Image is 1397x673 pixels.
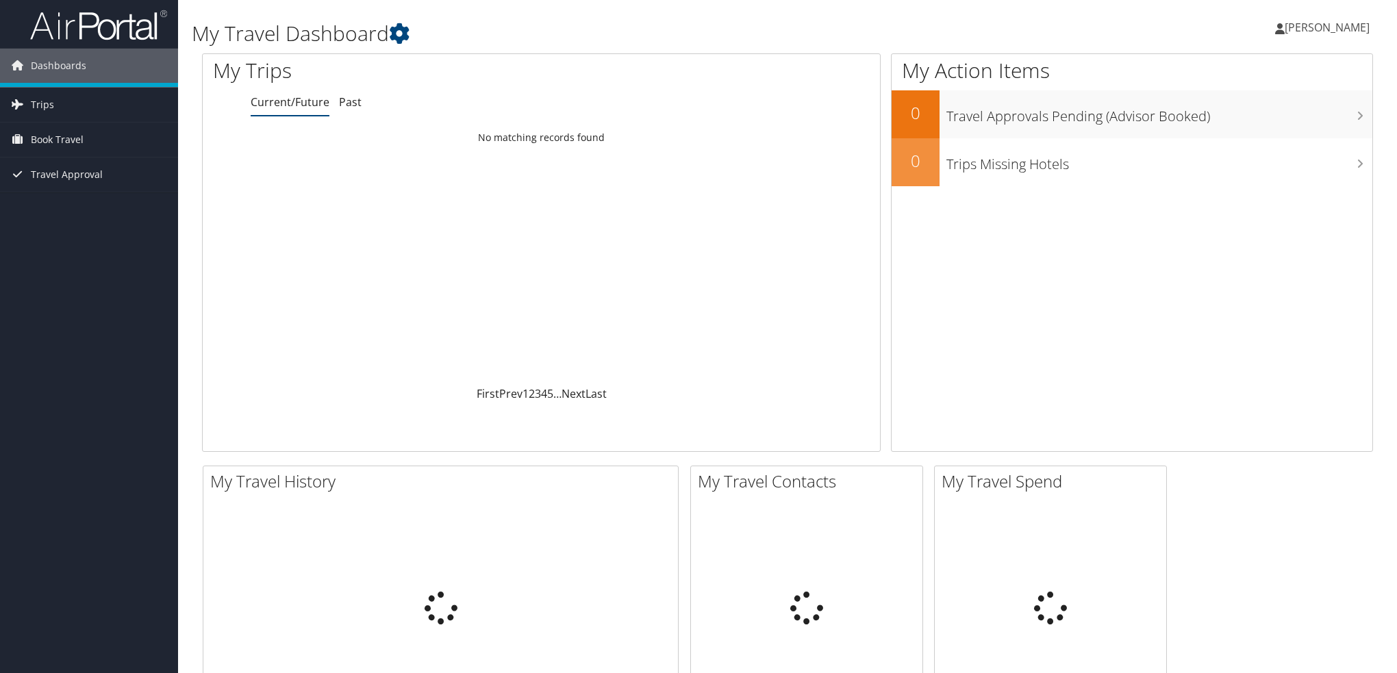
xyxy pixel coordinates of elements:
[892,56,1372,85] h1: My Action Items
[210,470,678,493] h2: My Travel History
[529,386,535,401] a: 2
[1275,7,1383,48] a: [PERSON_NAME]
[31,88,54,122] span: Trips
[251,94,329,110] a: Current/Future
[477,386,499,401] a: First
[586,386,607,401] a: Last
[31,157,103,192] span: Travel Approval
[942,470,1166,493] h2: My Travel Spend
[499,386,523,401] a: Prev
[192,19,986,48] h1: My Travel Dashboard
[523,386,529,401] a: 1
[892,101,940,125] h2: 0
[31,123,84,157] span: Book Travel
[535,386,541,401] a: 3
[213,56,588,85] h1: My Trips
[30,9,167,41] img: airportal-logo.png
[698,470,922,493] h2: My Travel Contacts
[31,49,86,83] span: Dashboards
[946,100,1372,126] h3: Travel Approvals Pending (Advisor Booked)
[946,148,1372,174] h3: Trips Missing Hotels
[1285,20,1370,35] span: [PERSON_NAME]
[562,386,586,401] a: Next
[541,386,547,401] a: 4
[339,94,362,110] a: Past
[892,149,940,173] h2: 0
[203,125,880,150] td: No matching records found
[553,386,562,401] span: …
[892,90,1372,138] a: 0Travel Approvals Pending (Advisor Booked)
[892,138,1372,186] a: 0Trips Missing Hotels
[547,386,553,401] a: 5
